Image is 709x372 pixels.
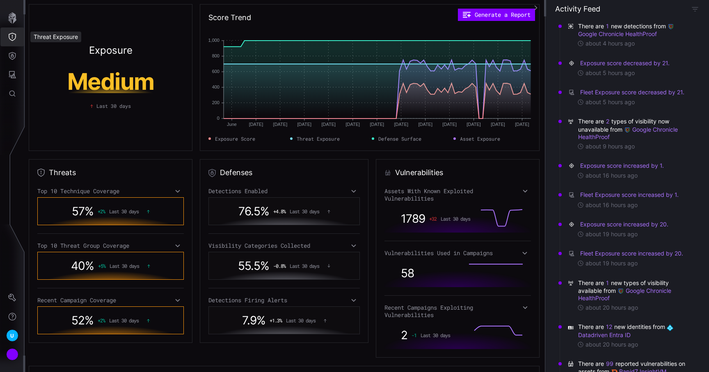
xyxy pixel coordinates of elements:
h4: Activity Feed [555,4,600,14]
time: about 19 hours ago [585,231,638,238]
div: Visibility Categories Collected [208,242,360,249]
button: Generate a Report [458,9,535,21]
button: 2 [606,117,610,126]
text: [DATE] [249,122,263,127]
text: [DATE] [321,122,336,127]
time: about 16 hours ago [585,172,638,179]
time: about 5 hours ago [585,98,635,106]
span: Last 30 days [441,216,470,221]
span: Last 30 days [286,317,316,323]
div: Detections Firing Alerts [208,297,360,304]
time: about 16 hours ago [585,201,638,209]
span: -0.8 % [273,263,286,269]
img: Azure AD [667,324,673,331]
span: There are new types of visibility available from [578,279,691,302]
span: 58 [401,266,414,280]
button: Fleet Exposure score increased by 20. [580,249,684,258]
span: + 5 % [98,263,105,269]
button: Fleet Exposure score decreased by 21. [580,88,685,96]
span: Last 30 days [96,102,131,110]
span: + 1.3 % [270,317,282,323]
a: Google Chronicle HealthProof [578,126,679,140]
span: 55.5 % [238,259,269,273]
div: Top 10 Threat Group Coverage [37,242,184,249]
h2: Score Trend [208,13,251,23]
img: Google SecOps [668,23,674,30]
time: about 9 hours ago [585,143,635,150]
span: + 32 [429,216,437,221]
text: [DATE] [297,122,311,127]
text: [DATE] [345,122,360,127]
span: There are new detections from [578,22,691,38]
text: [DATE] [394,122,408,127]
span: + 2 % [98,317,105,323]
div: Recent Campaign Coverage [37,297,184,304]
text: 600 [212,69,219,74]
span: Defense Surface [378,135,421,142]
span: + 2 % [98,208,105,214]
span: 52 % [71,313,94,327]
button: U [0,326,24,345]
span: 1789 [401,212,425,226]
text: June [227,122,237,127]
time: about 20 hours ago [585,304,638,311]
div: Assets With Known Exploited Vulnerabilities [384,187,531,202]
button: Exposure score increased by 20. [580,220,669,228]
time: about 20 hours ago [585,341,638,348]
span: Last 30 days [290,208,319,214]
img: Google SecOps [624,127,631,133]
h2: Vulnerabilities [395,168,443,178]
text: 800 [212,53,219,58]
span: Last 30 days [109,208,139,214]
text: 1,000 [208,38,220,43]
h2: Exposure [89,46,133,55]
time: about 5 hours ago [585,69,635,77]
a: Datadriven Entra ID [578,323,675,338]
text: [DATE] [467,122,481,127]
div: Recent Campaigns Exploiting Vulnerabilities [384,304,531,319]
span: 76.5 % [238,204,269,218]
span: Last 30 days [290,263,319,269]
text: [DATE] [491,122,505,127]
span: Last 30 days [421,332,450,338]
div: Top 10 Technique Coverage [37,187,184,195]
h2: Defenses [220,168,252,178]
button: 99 [606,360,614,368]
span: 2 [401,328,407,342]
span: 40 % [71,259,94,273]
span: There are new identities from [578,323,691,338]
div: Vulnerabilities Used in Campaigns [384,249,531,257]
text: [DATE] [273,122,287,127]
span: -1 [412,332,416,338]
text: [DATE] [515,122,529,127]
span: There are types of visibility now unavailable from [578,117,691,141]
h1: Medium [42,70,179,93]
button: Fleet Exposure score increased by 1. [580,191,679,199]
button: 12 [606,323,613,331]
time: about 4 hours ago [585,40,635,47]
time: about 19 hours ago [585,260,638,267]
div: Threat Exposure [30,32,81,42]
text: [DATE] [442,122,457,127]
span: 57 % [72,204,94,218]
button: Exposure score decreased by 21. [580,59,670,67]
text: 200 [212,100,219,105]
a: Google Chronicle HealthProof [578,287,673,301]
button: 1 [606,22,609,30]
span: Last 30 days [109,317,139,323]
text: [DATE] [418,122,432,127]
span: Last 30 days [110,263,139,269]
div: Detections Enabled [208,187,360,195]
h2: Threats [49,168,76,178]
span: Threat Exposure [297,135,340,142]
span: U [10,331,14,340]
text: 0 [217,116,220,121]
span: 7.9 % [242,313,265,327]
button: Exposure score increased by 1. [580,162,664,170]
img: Google SecOps [618,288,624,294]
span: Exposure Score [215,135,255,142]
span: + 4.8 % [273,208,286,214]
button: 1 [606,279,609,287]
span: Asset Exposure [460,135,500,142]
text: [DATE] [370,122,384,127]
